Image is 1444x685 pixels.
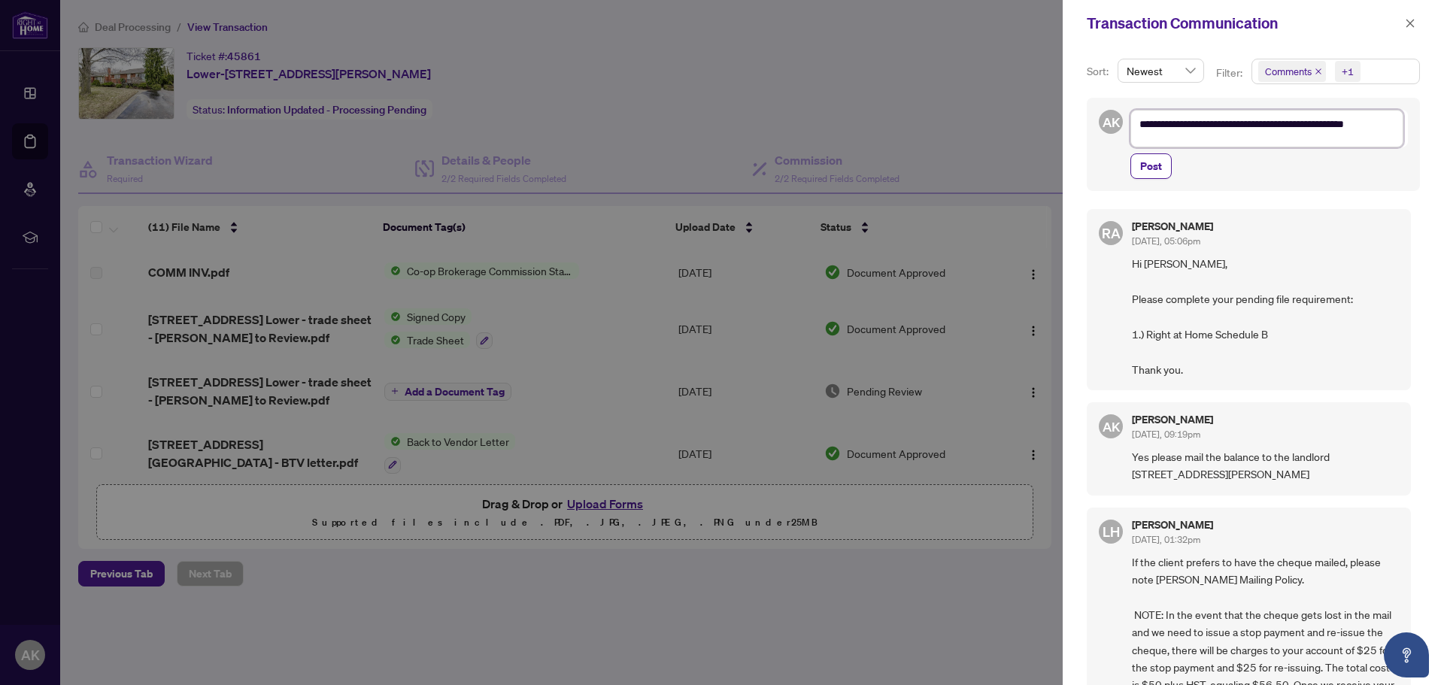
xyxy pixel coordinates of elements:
span: Newest [1127,59,1195,82]
span: AK [1102,416,1120,436]
span: [DATE], 09:19pm [1132,429,1200,440]
h5: [PERSON_NAME] [1132,221,1213,232]
div: Transaction Communication [1087,12,1400,35]
span: Yes please mail the balance to the landlord [STREET_ADDRESS][PERSON_NAME] [1132,448,1399,483]
span: Post [1140,154,1162,178]
span: AK [1102,112,1120,132]
span: close [1405,18,1415,29]
span: close [1315,68,1322,75]
span: Comments [1258,61,1326,82]
span: [DATE], 01:32pm [1132,534,1200,545]
span: [DATE], 05:06pm [1132,235,1200,247]
p: Sort: [1087,63,1112,80]
h5: [PERSON_NAME] [1132,414,1213,425]
button: Post [1130,153,1172,179]
span: Hi [PERSON_NAME], Please complete your pending file requirement: 1.) Right at Home Schedule B Tha... [1132,255,1399,378]
span: RA [1102,223,1121,244]
p: Filter: [1216,65,1245,81]
span: LH [1103,521,1120,542]
button: Open asap [1384,632,1429,677]
h5: [PERSON_NAME] [1132,520,1213,530]
div: +1 [1342,64,1354,79]
span: Comments [1265,64,1312,79]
